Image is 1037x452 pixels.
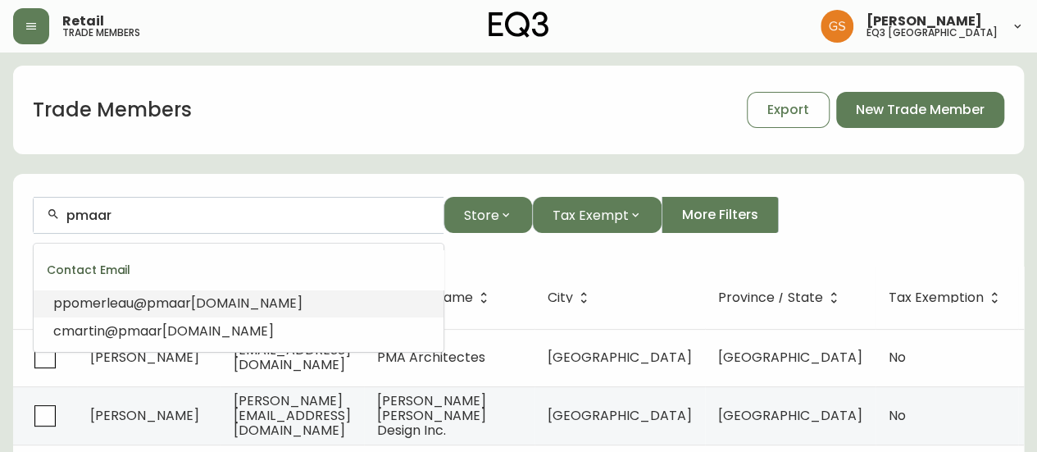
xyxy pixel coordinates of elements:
[548,293,573,303] span: City
[889,293,984,303] span: Tax Exemption
[889,290,1005,305] span: Tax Exemption
[489,11,549,38] img: logo
[836,92,1004,128] button: New Trade Member
[118,322,162,340] span: pmaar
[33,96,192,124] h1: Trade Members
[718,293,823,303] span: Province / State
[532,197,662,233] button: Tax Exempt
[191,294,302,313] span: [DOMAIN_NAME]
[234,340,351,374] span: [EMAIL_ADDRESS][DOMAIN_NAME]
[889,348,906,367] span: No
[62,28,140,38] h5: trade members
[53,294,147,313] span: ppomerleau@
[548,290,594,305] span: City
[90,348,199,367] span: [PERSON_NAME]
[162,322,274,340] span: [DOMAIN_NAME]
[662,197,779,233] button: More Filters
[377,348,485,367] span: PMA Architectes
[464,205,499,226] span: Store
[62,15,104,28] span: Retail
[889,406,906,425] span: No
[66,208,430,223] input: Search
[53,322,118,340] span: cmartin@
[821,10,853,43] img: 6b403d9c54a9a0c30f681d41f5fc2571
[682,206,758,224] span: More Filters
[34,250,443,290] div: Contact Email
[866,15,982,28] span: [PERSON_NAME]
[90,406,199,425] span: [PERSON_NAME]
[866,28,998,38] h5: eq3 [GEOGRAPHIC_DATA]
[377,391,486,440] span: [PERSON_NAME] [PERSON_NAME] Design Inc.
[548,406,692,425] span: [GEOGRAPHIC_DATA]
[718,406,862,425] span: [GEOGRAPHIC_DATA]
[443,197,532,233] button: Store
[234,391,351,440] span: [PERSON_NAME][EMAIL_ADDRESS][DOMAIN_NAME]
[718,290,844,305] span: Province / State
[147,294,191,313] span: pmaar
[747,92,830,128] button: Export
[718,348,862,367] span: [GEOGRAPHIC_DATA]
[553,205,629,226] span: Tax Exempt
[548,348,692,367] span: [GEOGRAPHIC_DATA]
[767,101,809,119] span: Export
[856,101,985,119] span: New Trade Member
